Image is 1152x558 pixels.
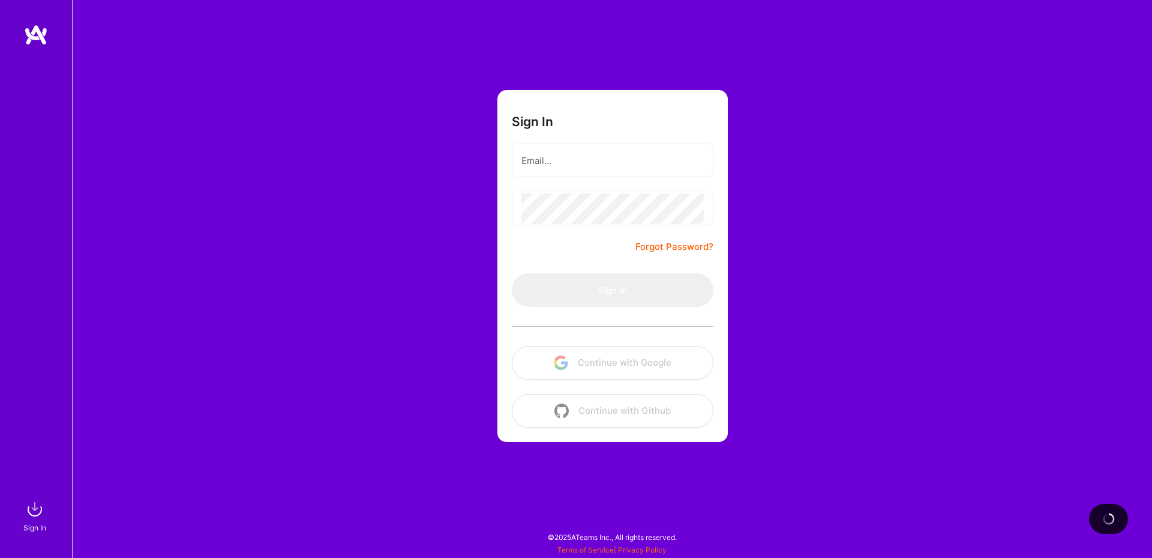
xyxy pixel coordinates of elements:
[23,521,46,534] div: Sign In
[554,404,569,418] img: icon
[618,545,667,554] a: Privacy Policy
[1100,511,1117,527] img: loading
[24,24,48,46] img: logo
[521,145,704,176] input: Email...
[557,545,614,554] a: Terms of Service
[72,522,1152,552] div: © 2025 ATeams Inc., All rights reserved.
[512,114,553,129] h3: Sign In
[512,394,713,428] button: Continue with Github
[512,273,713,307] button: Sign In
[25,497,47,534] a: sign inSign In
[557,545,667,554] span: |
[23,497,47,521] img: sign in
[512,346,713,380] button: Continue with Google
[554,356,568,370] img: icon
[635,240,713,254] a: Forgot Password?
